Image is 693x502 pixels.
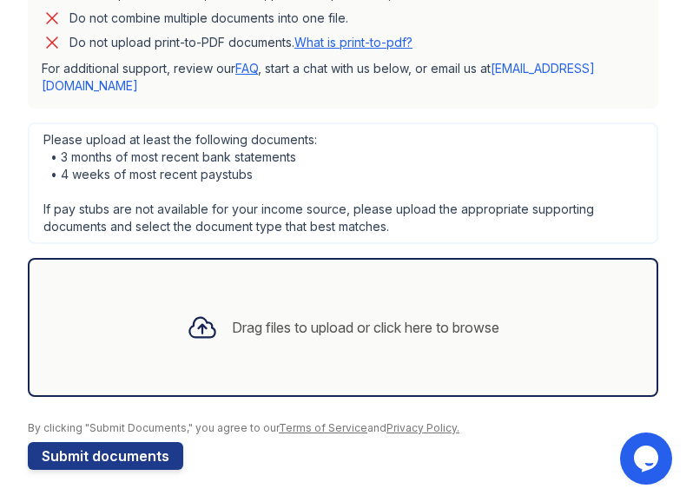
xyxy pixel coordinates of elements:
iframe: chat widget [620,433,676,485]
a: [EMAIL_ADDRESS][DOMAIN_NAME] [42,61,595,93]
p: For additional support, review our , start a chat with us below, or email us at [42,60,644,95]
button: Submit documents [28,442,183,470]
p: Do not upload print-to-PDF documents. [69,34,412,51]
a: What is print-to-pdf? [294,35,412,50]
div: Please upload at least the following documents: • 3 months of most recent bank statements • 4 wee... [28,122,658,244]
a: Terms of Service [279,421,367,434]
a: FAQ [235,61,258,76]
div: By clicking "Submit Documents," you agree to our and [28,421,665,435]
div: Drag files to upload or click here to browse [232,317,499,338]
div: Do not combine multiple documents into one file. [69,8,348,29]
a: Privacy Policy. [386,421,459,434]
